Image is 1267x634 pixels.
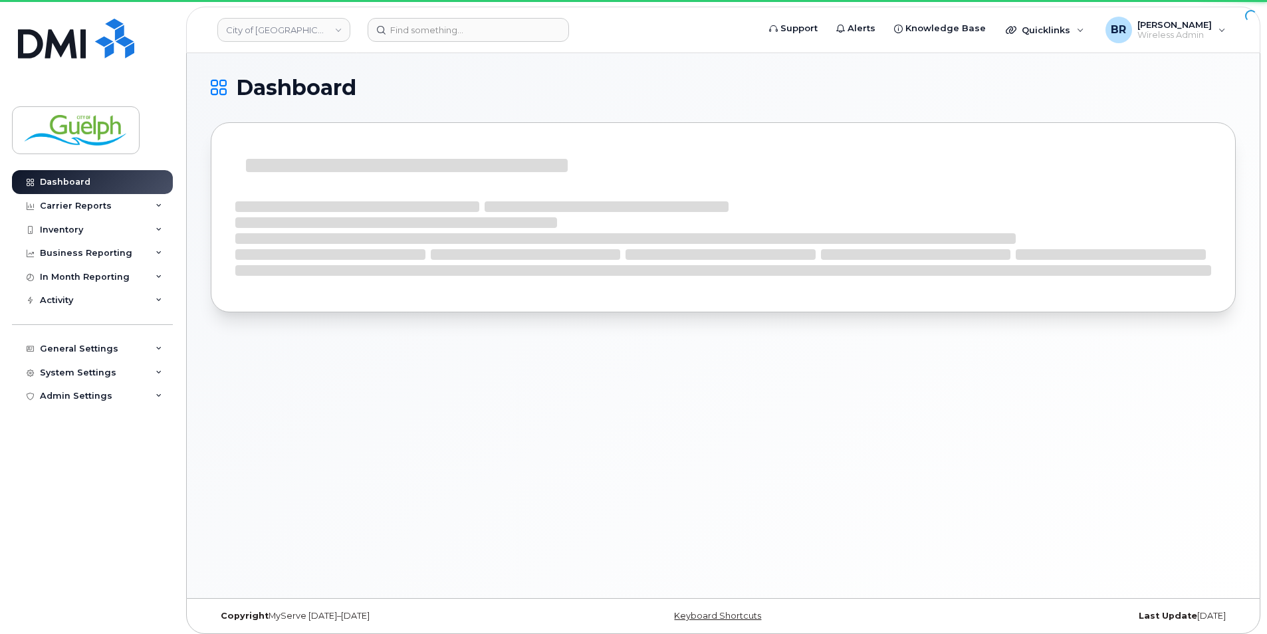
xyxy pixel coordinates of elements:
a: Keyboard Shortcuts [674,611,761,621]
span: Dashboard [236,78,356,98]
strong: Last Update [1139,611,1197,621]
strong: Copyright [221,611,269,621]
div: MyServe [DATE]–[DATE] [211,611,552,621]
div: [DATE] [894,611,1236,621]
